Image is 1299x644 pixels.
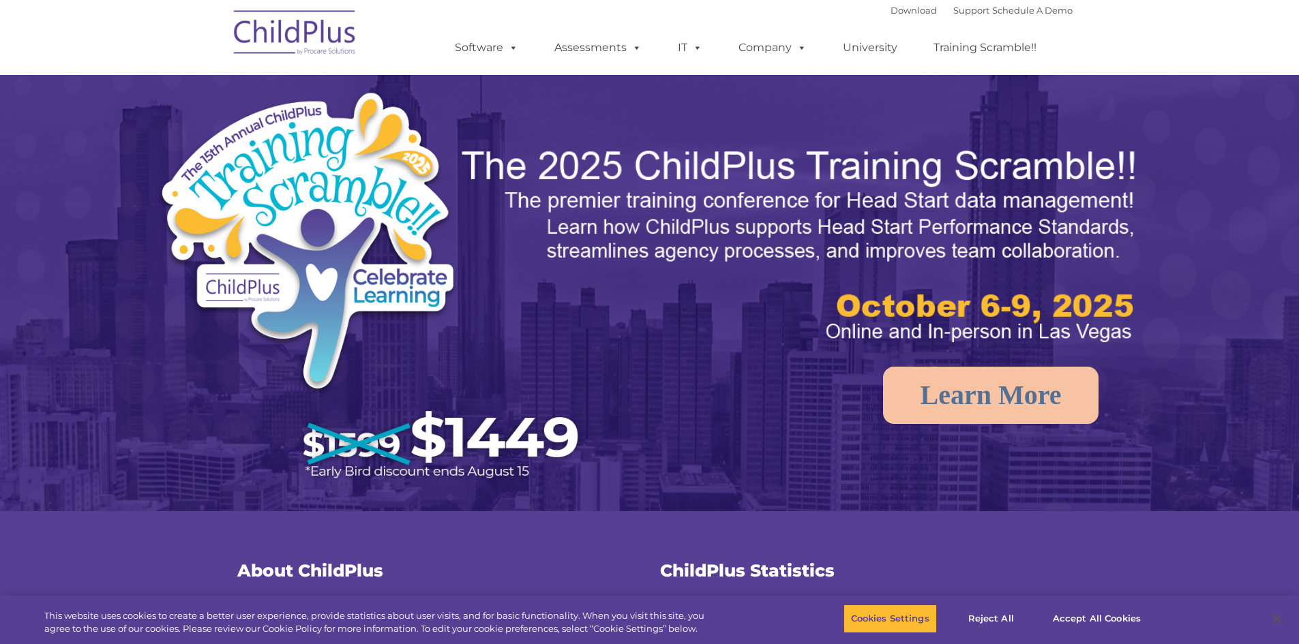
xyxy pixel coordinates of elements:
a: Schedule A Demo [992,5,1073,16]
div: This website uses cookies to create a better user experience, provide statistics about user visit... [44,609,715,636]
button: Close [1262,604,1292,634]
font: | [891,5,1073,16]
a: Learn More [883,367,1099,424]
img: ChildPlus by Procare Solutions [227,1,363,69]
button: Cookies Settings [843,604,937,633]
button: Accept All Cookies [1045,604,1148,633]
a: University [829,34,911,61]
a: IT [664,34,716,61]
a: Company [725,34,820,61]
span: About ChildPlus [237,560,383,581]
a: Training Scramble!! [920,34,1050,61]
a: Software [441,34,532,61]
button: Reject All [949,604,1034,633]
a: Support [953,5,989,16]
span: ChildPlus Statistics [660,560,835,581]
a: Assessments [541,34,655,61]
a: Download [891,5,937,16]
